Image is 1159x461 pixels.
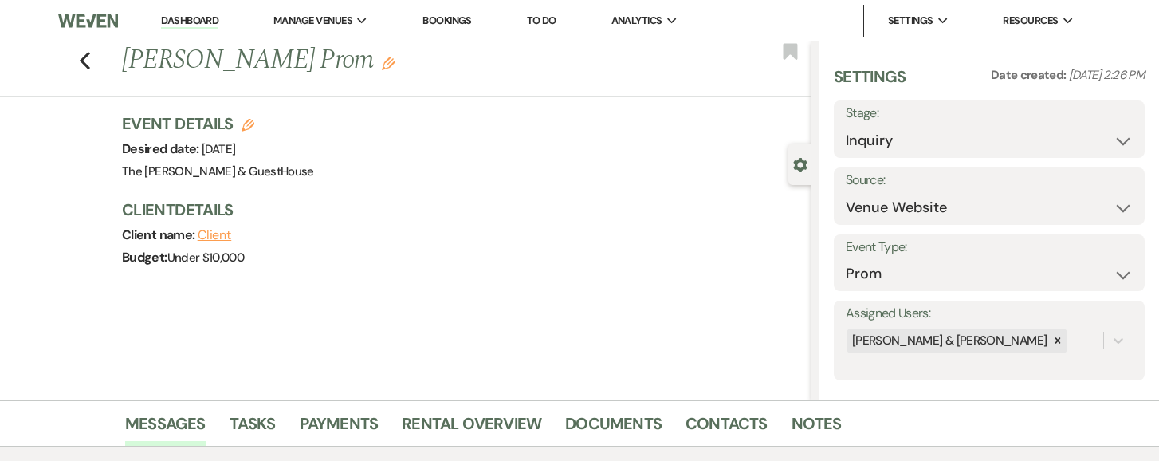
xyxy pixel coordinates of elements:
h3: Settings [834,65,906,100]
span: Settings [888,13,933,29]
span: Under $10,000 [167,250,245,266]
span: The [PERSON_NAME] & GuestHouse [122,164,314,179]
span: Date created: [991,67,1069,83]
span: Resources [1003,13,1058,29]
label: Assigned Users: [846,302,1133,325]
h3: Client Details [122,199,796,221]
span: [DATE] 2:26 PM [1069,67,1145,83]
a: Dashboard [161,14,218,29]
button: Client [198,229,232,242]
button: Close lead details [793,156,807,171]
h1: [PERSON_NAME] Prom [122,41,667,80]
a: To Do [527,14,556,27]
div: [PERSON_NAME] & [PERSON_NAME] [847,329,1049,353]
button: Edit [382,56,395,70]
a: Contacts [686,411,768,446]
a: Messages [125,411,206,446]
span: Client name: [122,227,198,243]
a: Tasks [230,411,276,446]
a: Payments [300,411,379,446]
a: Notes [792,411,842,446]
label: Source: [846,169,1133,192]
h3: Event Details [122,112,314,135]
img: Weven Logo [58,4,118,37]
label: Stage: [846,102,1133,125]
span: Manage Venues [273,13,352,29]
span: Desired date: [122,140,202,157]
span: Budget: [122,249,167,266]
a: Rental Overview [402,411,541,446]
label: Event Type: [846,236,1133,259]
span: Analytics [611,13,662,29]
a: Bookings [422,14,472,27]
span: [DATE] [202,141,235,157]
a: Documents [565,411,662,446]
